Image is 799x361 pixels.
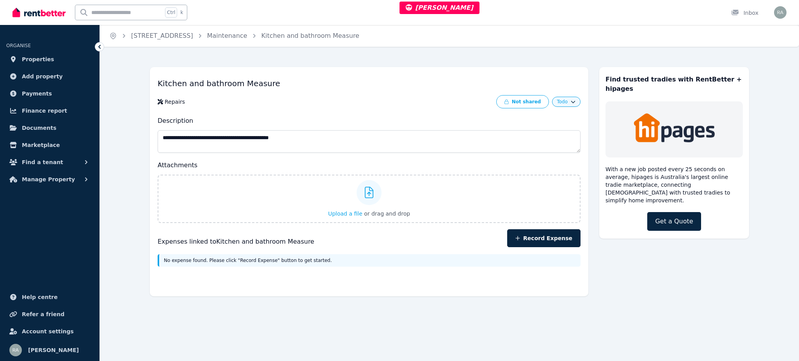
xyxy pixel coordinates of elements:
a: Help centre [6,289,93,305]
a: Account settings [6,324,93,339]
p: With a new job posted every 25 seconds on average, hipages is Australia's largest online tradie m... [605,165,743,204]
span: Not shared [512,99,541,104]
button: Todo [557,99,575,105]
span: Account settings [22,327,74,336]
div: No expense found. Please click "Record Expense" button to get started. [158,254,581,267]
span: or drag and drop [364,211,410,217]
span: Help centre [22,292,58,302]
img: Rochelle Alvarez [774,6,787,19]
div: Repairs [165,98,185,106]
a: [STREET_ADDRESS] [131,32,193,39]
img: RentBetter [12,7,66,18]
span: ORGANISE [6,43,31,48]
span: Refer a friend [22,310,64,319]
span: Upload a file [328,211,362,217]
a: Payments [6,86,93,101]
a: Refer a friend [6,306,93,322]
span: Properties [22,55,54,64]
a: Get a Quote [647,212,701,231]
span: Add property [22,72,63,81]
span: Find a tenant [22,157,63,167]
h2: Description [158,116,581,126]
a: Documents [6,120,93,136]
button: Manage Property [6,172,93,187]
a: Marketplace [6,137,93,153]
a: Finance report [6,103,93,119]
span: k [180,9,183,16]
span: Documents [22,123,57,133]
h3: Find trusted tradies with RentBetter + hipages [605,75,743,94]
h4: Expenses linked to Kitchen and bathroom Measure [158,237,581,246]
span: Ctrl [165,7,177,18]
h1: Kitchen and bathroom Measure [158,75,581,92]
button: Not shared [496,95,549,108]
span: Payments [22,89,52,98]
span: Marketplace [22,140,60,150]
span: Finance report [22,106,67,115]
img: Trades & Maintenance [633,109,715,147]
div: Inbox [731,9,758,17]
span: Manage Property [22,175,75,184]
a: Properties [6,51,93,67]
nav: Breadcrumb [100,25,369,47]
button: Find a tenant [6,154,93,170]
button: Upload a file or drag and drop [328,210,410,218]
a: Maintenance [207,32,247,39]
span: Todo [557,99,568,105]
a: Add property [6,69,93,84]
button: Record Expense [507,229,581,247]
span: [PERSON_NAME] [28,345,79,355]
span: [PERSON_NAME] [406,4,473,11]
img: Rochelle Alvarez [9,344,22,356]
a: Kitchen and bathroom Measure [261,32,359,39]
h2: Attachments [158,161,581,170]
